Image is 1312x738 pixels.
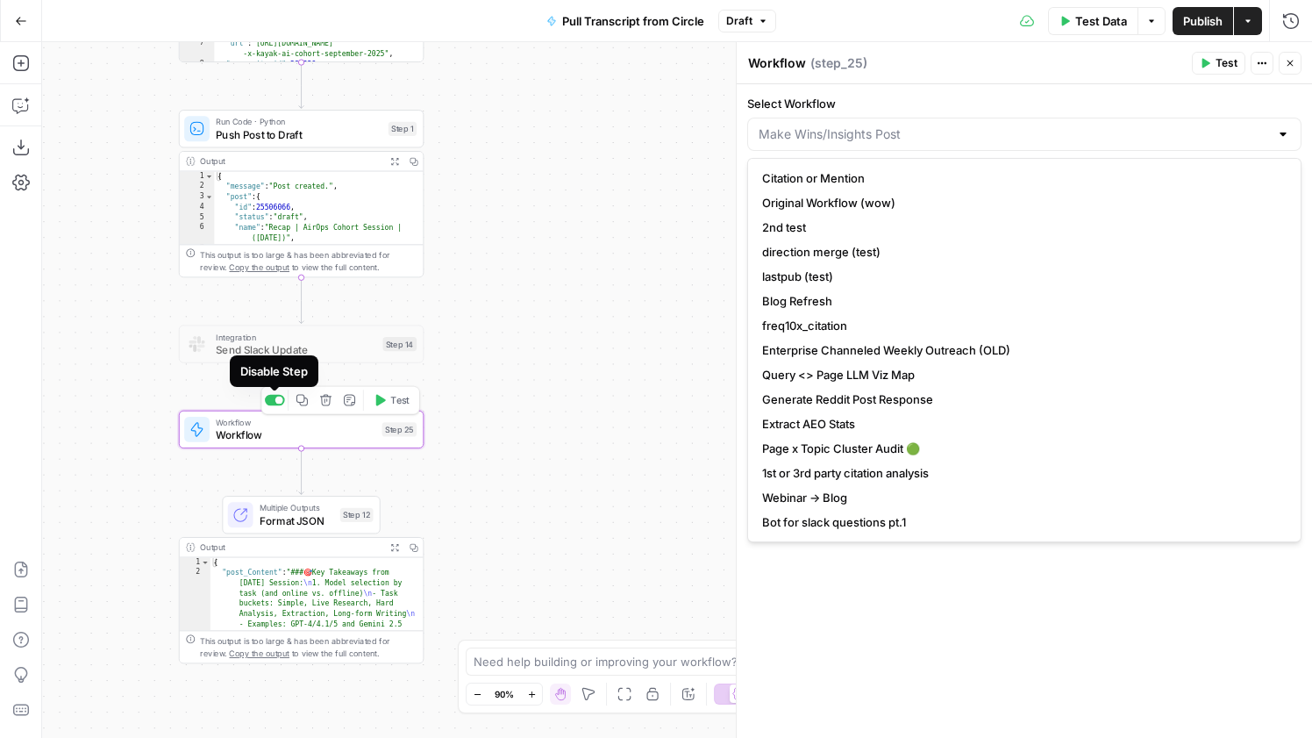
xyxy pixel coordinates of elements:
[240,362,308,380] div: Disable Step
[299,448,303,494] g: Edge from step_25 to step_12
[367,390,416,410] button: Test
[762,390,1280,408] span: Generate Reddit Post Response
[180,212,215,223] div: 5
[180,59,215,69] div: 8
[762,489,1280,506] span: Webinar -> Blog
[762,341,1280,359] span: Enterprise Channeled Weekly Outreach (OLD)
[495,687,514,701] span: 90%
[1048,7,1137,35] button: Test Data
[200,634,417,660] div: This output is too large & has been abbreviated for review. to view the full content.
[229,648,289,658] span: Copy the output
[562,12,704,30] span: Pull Transcript from Circle
[180,192,215,203] div: 3
[180,557,210,568] div: 1
[762,317,1280,334] span: freq10x_citation
[1216,55,1237,71] span: Test
[216,331,376,343] span: Integration
[810,54,867,72] span: ( step_25 )
[200,541,381,554] div: Output
[180,171,215,182] div: 1
[1075,12,1127,30] span: Test Data
[726,13,752,29] span: Draft
[216,427,375,443] span: Workflow
[748,54,806,72] textarea: Workflow
[747,95,1301,112] label: Select Workflow
[229,262,289,272] span: Copy the output
[205,171,214,182] span: Toggle code folding, rows 1 through 21
[382,337,417,351] div: Step 14
[179,496,424,663] div: Multiple OutputsFormat JSONStep 12Output{ "post_Content":"###🎯Key Takeaways from [DATE] Session:\...
[762,268,1280,285] span: lastpub (test)
[179,325,424,362] div: IntegrationSend Slack UpdateStep 14
[718,10,776,32] button: Draft
[180,223,215,243] div: 6
[216,115,381,127] span: Run Code · Python
[762,415,1280,433] span: Extract AEO Stats
[205,192,214,203] span: Toggle code folding, rows 3 through 20
[180,39,215,59] div: 7
[216,126,381,142] span: Push Post to Draft
[762,513,1280,531] span: Bot for slack questions pt.1
[762,440,1280,457] span: Page x Topic Cluster Audit 🟢
[299,62,303,108] g: Edge from step_24 to step_1
[200,248,417,274] div: This output is too large & has been abbreviated for review. to view the full content.
[179,110,424,277] div: Run Code · PythonPush Post to DraftStep 1Output{ "message":"Post created.", "post":{ "id":2550606...
[762,366,1280,383] span: Query <> Page LLM Viz Map
[189,336,205,352] img: Slack-mark-RGB.png
[216,341,376,357] span: Send Slack Update
[762,243,1280,261] span: direction merge (test)
[1183,12,1223,30] span: Publish
[762,219,1280,236] span: 2nd test
[762,194,1280,211] span: Original Workflow (wow)
[1173,7,1233,35] button: Publish
[762,464,1280,482] span: 1st or 3rd party citation analysis
[260,501,334,513] span: Multiple Outputs
[180,182,215,192] div: 2
[762,169,1280,187] span: Citation or Mention
[180,203,215,213] div: 4
[382,422,417,436] div: Step 25
[759,125,1269,143] input: Make Wins/Insights Post
[200,155,381,168] div: Output
[536,7,715,35] button: Pull Transcript from Circle
[390,393,410,407] span: Test
[179,411,424,448] div: WorkflowWorkflowStep 25Test
[1192,52,1245,75] button: Test
[762,292,1280,310] span: Blog Refresh
[389,122,417,136] div: Step 1
[299,277,303,323] g: Edge from step_1 to step_14
[201,557,210,568] span: Toggle code folding, rows 1 through 3
[216,416,375,428] span: Workflow
[340,508,374,522] div: Step 12
[260,512,334,528] span: Format JSON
